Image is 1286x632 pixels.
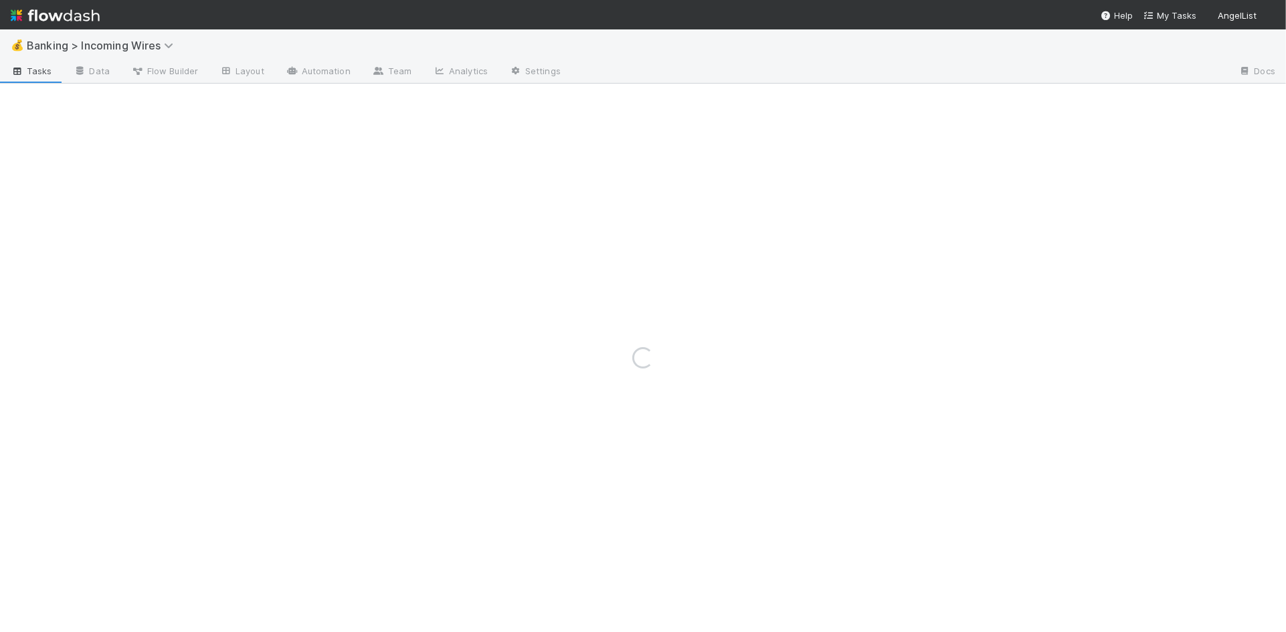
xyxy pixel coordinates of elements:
[11,39,24,51] span: 💰
[275,62,361,83] a: Automation
[131,64,198,78] span: Flow Builder
[27,39,180,52] span: Banking > Incoming Wires
[1143,9,1196,22] a: My Tasks
[120,62,209,83] a: Flow Builder
[422,62,498,83] a: Analytics
[1101,9,1133,22] div: Help
[63,62,120,83] a: Data
[11,4,100,27] img: logo-inverted-e16ddd16eac7371096b0.svg
[361,62,422,83] a: Team
[11,64,52,78] span: Tasks
[1143,10,1196,21] span: My Tasks
[498,62,571,83] a: Settings
[1262,9,1275,23] img: avatar_eacbd5bb-7590-4455-a9e9-12dcb5674423.png
[1218,10,1257,21] span: AngelList
[1228,62,1286,83] a: Docs
[209,62,275,83] a: Layout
